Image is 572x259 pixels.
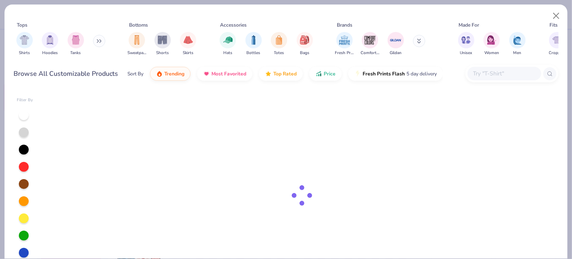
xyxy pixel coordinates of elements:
[150,67,191,81] button: Trending
[16,32,33,56] button: filter button
[259,67,303,81] button: Top Rated
[549,21,558,29] div: Fits
[127,50,146,56] span: Sweatpants
[132,35,141,45] img: Sweatpants Image
[549,32,565,56] div: filter for Cropped
[549,8,564,24] button: Close
[337,21,352,29] div: Brands
[197,67,252,81] button: Most Favorited
[348,67,443,81] button: Fresh Prints Flash5 day delivery
[245,32,262,56] div: filter for Bottles
[247,50,261,56] span: Bottles
[361,32,379,56] button: filter button
[183,50,193,56] span: Skirts
[513,50,522,56] span: Men
[203,70,210,77] img: most_fav.gif
[211,70,246,77] span: Most Favorited
[460,50,472,56] span: Unisex
[361,32,379,56] div: filter for Comfort Colors
[223,35,233,45] img: Hats Image
[361,50,379,56] span: Comfort Colors
[42,50,58,56] span: Hoodies
[388,32,404,56] button: filter button
[17,21,27,29] div: Tops
[45,35,54,45] img: Hoodies Image
[180,32,196,56] div: filter for Skirts
[14,69,118,79] div: Browse All Customizable Products
[483,32,500,56] div: filter for Women
[20,35,29,45] img: Shirts Image
[297,32,313,56] div: filter for Bags
[16,32,33,56] div: filter for Shirts
[549,32,565,56] button: filter button
[458,32,474,56] button: filter button
[164,70,184,77] span: Trending
[487,35,497,45] img: Women Image
[513,35,522,45] img: Men Image
[390,50,402,56] span: Gildan
[68,32,84,56] button: filter button
[458,32,474,56] div: filter for Unisex
[509,32,526,56] div: filter for Men
[363,70,405,77] span: Fresh Prints Flash
[388,32,404,56] div: filter for Gildan
[154,32,171,56] button: filter button
[271,32,287,56] div: filter for Totes
[17,97,33,103] div: Filter By
[338,34,351,46] img: Fresh Prints Image
[154,32,171,56] div: filter for Shorts
[274,50,284,56] span: Totes
[245,32,262,56] button: filter button
[335,32,354,56] button: filter button
[300,35,309,45] img: Bags Image
[42,32,58,56] button: filter button
[127,70,143,77] div: Sort By
[129,21,148,29] div: Bottoms
[335,50,354,56] span: Fresh Prints
[552,35,562,45] img: Cropped Image
[297,32,313,56] button: filter button
[158,35,167,45] img: Shorts Image
[324,70,336,77] span: Price
[127,32,146,56] div: filter for Sweatpants
[354,70,361,77] img: flash.gif
[461,35,471,45] img: Unisex Image
[300,50,309,56] span: Bags
[273,70,297,77] span: Top Rated
[472,69,536,78] input: Try "T-Shirt"
[265,70,272,77] img: TopRated.gif
[220,32,236,56] div: filter for Hats
[220,32,236,56] button: filter button
[390,34,402,46] img: Gildan Image
[19,50,30,56] span: Shirts
[309,67,342,81] button: Price
[483,32,500,56] button: filter button
[249,35,258,45] img: Bottles Image
[275,35,284,45] img: Totes Image
[335,32,354,56] div: filter for Fresh Prints
[364,34,376,46] img: Comfort Colors Image
[42,32,58,56] div: filter for Hoodies
[223,50,232,56] span: Hats
[271,32,287,56] button: filter button
[180,32,196,56] button: filter button
[68,32,84,56] div: filter for Tanks
[220,21,247,29] div: Accessories
[156,50,169,56] span: Shorts
[484,50,499,56] span: Women
[509,32,526,56] button: filter button
[406,69,437,79] span: 5 day delivery
[184,35,193,45] img: Skirts Image
[70,50,81,56] span: Tanks
[127,32,146,56] button: filter button
[156,70,163,77] img: trending.gif
[459,21,479,29] div: Made For
[549,50,565,56] span: Cropped
[71,35,80,45] img: Tanks Image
